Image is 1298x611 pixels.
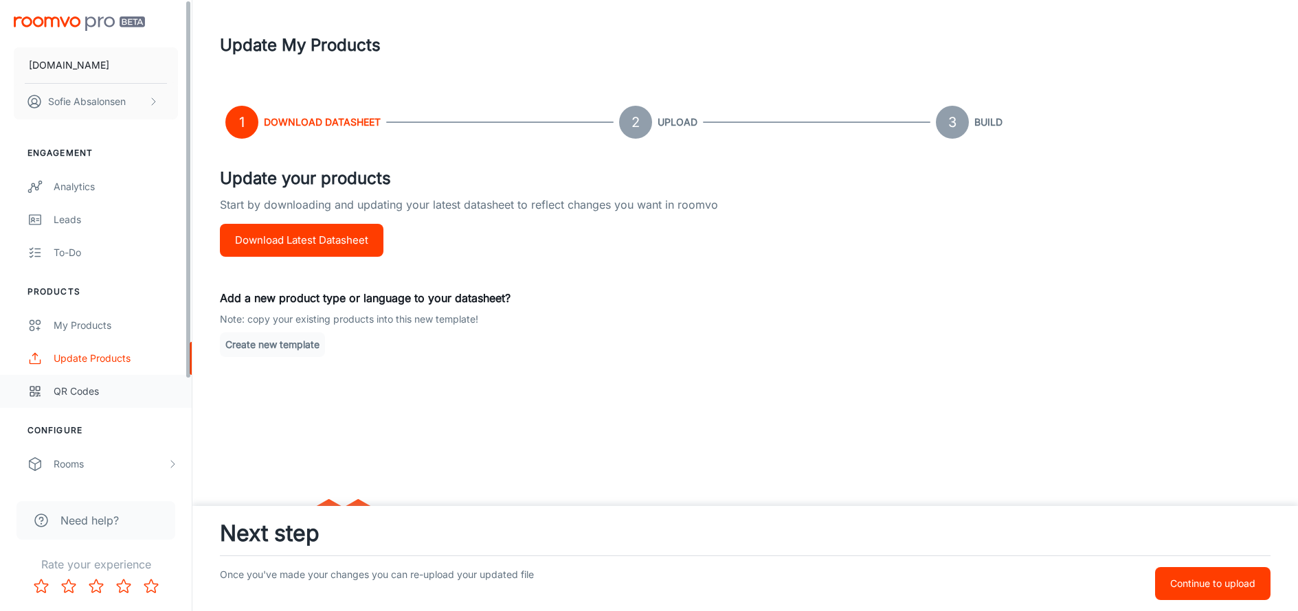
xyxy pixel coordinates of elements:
h6: Upload [658,115,697,130]
h1: Update My Products [220,33,381,58]
div: Rooms [54,457,167,472]
h3: Next step [220,517,1271,550]
text: 1 [239,114,245,130]
div: Analytics [54,179,178,194]
p: Add a new product type or language to your datasheet? [220,290,1271,306]
div: QR Codes [54,384,178,399]
div: Leads [54,212,178,227]
button: [DOMAIN_NAME] [14,47,178,83]
p: Rate your experience [11,556,181,573]
div: Update Products [54,351,178,366]
p: Once you've made your changes you can re-upload your updated file [220,567,903,600]
button: Rate 2 star [55,573,82,600]
p: Continue to upload [1170,576,1255,591]
h6: Download Datasheet [264,115,381,130]
button: Rate 5 star [137,573,165,600]
button: Continue to upload [1155,567,1271,600]
text: 3 [948,114,956,130]
span: Need help? [60,512,119,529]
text: 2 [631,114,640,130]
h6: Build [974,115,1003,130]
button: Rate 3 star [82,573,110,600]
h4: Update your products [220,166,1271,191]
p: Sofie Absalonsen [48,94,126,109]
button: Download Latest Datasheet [220,224,383,257]
p: Start by downloading and updating your latest datasheet to reflect changes you want in roomvo [220,196,1271,224]
img: Roomvo PRO Beta [14,16,145,31]
button: Create new template [220,332,325,357]
div: To-do [54,245,178,260]
p: Note: copy your existing products into this new template! [220,312,1271,327]
div: My Products [54,318,178,333]
button: Rate 4 star [110,573,137,600]
button: Sofie Absalonsen [14,84,178,119]
p: [DOMAIN_NAME] [29,58,109,73]
button: Rate 1 star [27,573,55,600]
